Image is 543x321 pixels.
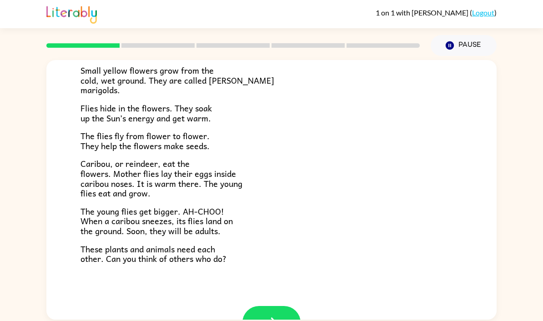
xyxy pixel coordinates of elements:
[376,8,497,17] div: ( )
[80,129,210,152] span: The flies fly from flower to flower. They help the flowers make seeds.
[80,64,274,96] span: Small yellow flowers grow from the cold, wet ground. They are called [PERSON_NAME] marigolds.
[376,8,470,17] span: 1 on 1 with [PERSON_NAME]
[431,35,497,56] button: Pause
[80,242,226,266] span: These plants and animals need each other. Can you think of others who do?
[80,205,233,237] span: The young flies get bigger. AH-CHOO! When a caribou sneezes, its flies land on the ground. Soon, ...
[46,4,97,24] img: Literably
[472,8,494,17] a: Logout
[80,101,212,125] span: Flies hide in the flowers. They soak up the Sun’s energy and get warm.
[80,157,242,200] span: Caribou, or reindeer, eat the flowers. Mother flies lay their eggs inside caribou noses. It is wa...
